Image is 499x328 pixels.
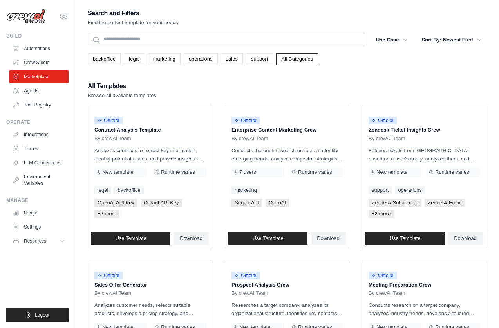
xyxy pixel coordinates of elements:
[94,199,137,207] span: OpenAI API Key
[369,210,394,218] span: +2 more
[231,290,268,296] span: By crewAI Team
[369,281,480,289] p: Meeting Preparation Crew
[9,142,69,155] a: Traces
[184,53,218,65] a: operations
[174,232,209,245] a: Download
[94,301,206,317] p: Analyzes customer needs, selects suitable products, develops a pricing strategy, and creates a co...
[6,119,69,125] div: Operate
[35,312,49,318] span: Logout
[91,232,170,245] a: Use Template
[239,169,256,175] span: 7 users
[9,157,69,169] a: LLM Connections
[6,197,69,204] div: Manage
[369,290,405,296] span: By crewAI Team
[298,169,332,175] span: Runtime varies
[94,281,206,289] p: Sales Offer Generator
[94,135,131,142] span: By crewAI Team
[369,135,405,142] span: By crewAI Team
[448,232,483,245] a: Download
[88,53,121,65] a: backoffice
[395,186,425,194] a: operations
[141,199,182,207] span: Qdrant API Key
[389,235,420,241] span: Use Template
[231,301,343,317] p: Researches a target company, analyzes its organizational structure, identifies key contacts, and ...
[454,235,477,241] span: Download
[94,126,206,134] p: Contract Analysis Template
[231,186,260,194] a: marketing
[417,33,486,47] button: Sort By: Newest First
[9,70,69,83] a: Marketplace
[369,301,480,317] p: Conducts research on a target company, analyzes industry trends, develops a tailored sales strate...
[6,308,69,322] button: Logout
[317,235,340,241] span: Download
[231,272,260,279] span: Official
[9,99,69,111] a: Tool Registry
[266,199,289,207] span: OpenAI
[376,169,407,175] span: New template
[369,272,397,279] span: Official
[228,232,307,245] a: Use Template
[94,186,111,194] a: legal
[9,56,69,69] a: Crew Studio
[9,42,69,55] a: Automations
[124,53,145,65] a: legal
[276,53,318,65] a: All Categories
[148,53,181,65] a: marketing
[369,126,480,134] p: Zendesk Ticket Insights Crew
[94,290,131,296] span: By crewAI Team
[231,126,343,134] p: Enterprise Content Marketing Crew
[88,81,156,92] h2: All Templates
[94,210,119,218] span: +2 more
[88,19,178,27] p: Find the perfect template for your needs
[425,199,465,207] span: Zendesk Email
[246,53,273,65] a: support
[102,169,133,175] span: New template
[9,128,69,141] a: Integrations
[369,186,392,194] a: support
[371,33,412,47] button: Use Case
[180,235,202,241] span: Download
[231,281,343,289] p: Prospect Analysis Crew
[24,238,46,244] span: Resources
[94,272,123,279] span: Official
[365,232,445,245] a: Use Template
[369,146,480,163] p: Fetches tickets from [GEOGRAPHIC_DATA] based on a user's query, analyzes them, and generates a su...
[252,235,283,241] span: Use Template
[231,146,343,163] p: Conducts thorough research on topic to identify emerging trends, analyze competitor strategies, a...
[231,117,260,124] span: Official
[231,199,262,207] span: Serper API
[221,53,243,65] a: sales
[115,235,146,241] span: Use Template
[9,221,69,233] a: Settings
[9,235,69,247] button: Resources
[369,117,397,124] span: Official
[435,169,469,175] span: Runtime varies
[94,117,123,124] span: Official
[9,85,69,97] a: Agents
[369,199,421,207] span: Zendesk Subdomain
[88,92,156,99] p: Browse all available templates
[88,8,178,19] h2: Search and Filters
[114,186,143,194] a: backoffice
[231,135,268,142] span: By crewAI Team
[9,207,69,219] a: Usage
[6,33,69,39] div: Build
[94,146,206,163] p: Analyzes contracts to extract key information, identify potential issues, and provide insights fo...
[6,9,45,24] img: Logo
[161,169,195,175] span: Runtime varies
[311,232,346,245] a: Download
[9,171,69,189] a: Environment Variables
